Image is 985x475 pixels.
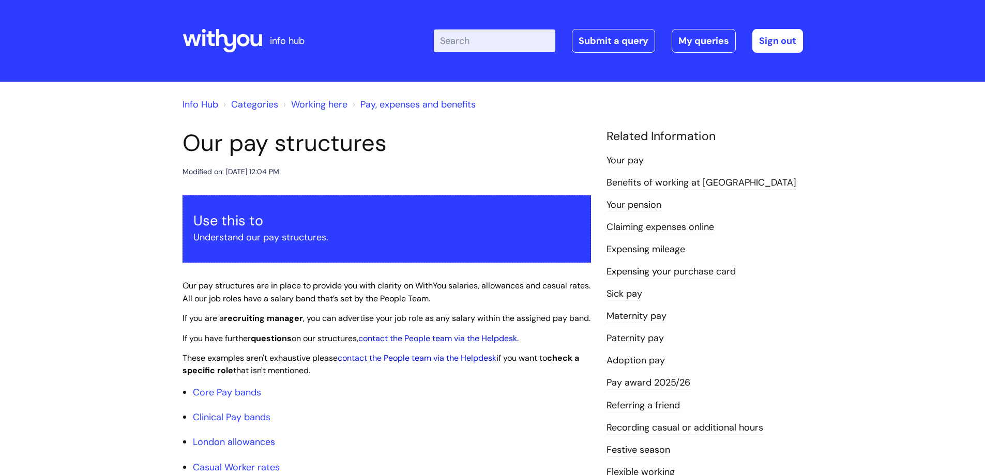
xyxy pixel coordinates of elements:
a: Your pension [607,198,661,212]
div: Modified on: [DATE] 12:04 PM [183,165,279,178]
a: Referring a friend [607,399,680,412]
a: Working here [291,98,347,111]
div: | - [434,29,803,53]
a: Casual Worker rates [193,461,280,473]
h1: Our pay structures [183,129,591,157]
a: Expensing mileage [607,243,685,256]
a: Sign out [752,29,803,53]
a: Adoption pay [607,354,665,367]
a: Info Hub [183,98,218,111]
a: My queries [672,29,736,53]
a: Benefits of working at [GEOGRAPHIC_DATA] [607,176,796,190]
a: contact the People team via the Helpdesk [338,353,496,363]
strong: recruiting manager [224,313,303,324]
h3: Use this to [193,212,580,229]
h4: Related Information [607,129,803,144]
a: Pay award 2025/26 [607,376,690,390]
a: London allowances [193,436,275,448]
a: Recording casual or additional hours [607,421,763,435]
a: Clinical Pay bands [193,411,270,423]
li: Pay, expenses and benefits [350,96,476,113]
input: Search [434,29,555,52]
a: Expensing your purchase card [607,265,736,279]
a: Categories [231,98,278,111]
a: Sick pay [607,287,642,301]
a: Maternity pay [607,310,666,323]
a: Core Pay bands [193,386,261,399]
a: Submit a query [572,29,655,53]
p: Understand our pay structures. [193,229,580,246]
strong: questions [251,333,292,344]
span: If you have further on our structures, . [183,333,519,344]
a: Paternity pay [607,332,664,345]
a: Pay, expenses and benefits [360,98,476,111]
a: Your pay [607,154,644,167]
span: If you are a , you can advertise your job role as any salary within the assigned pay band. [183,313,590,324]
a: Festive season [607,443,670,457]
li: Working here [281,96,347,113]
a: Claiming expenses online [607,221,714,234]
span: Our pay structures are in place to provide you with clarity on WithYou salaries, allowances and c... [183,280,590,304]
p: info hub [270,33,305,49]
a: contact the People team via the Helpdesk [358,333,517,344]
li: Solution home [221,96,278,113]
span: These examples aren't exhaustive please if you want to that isn't mentioned. [183,353,579,376]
